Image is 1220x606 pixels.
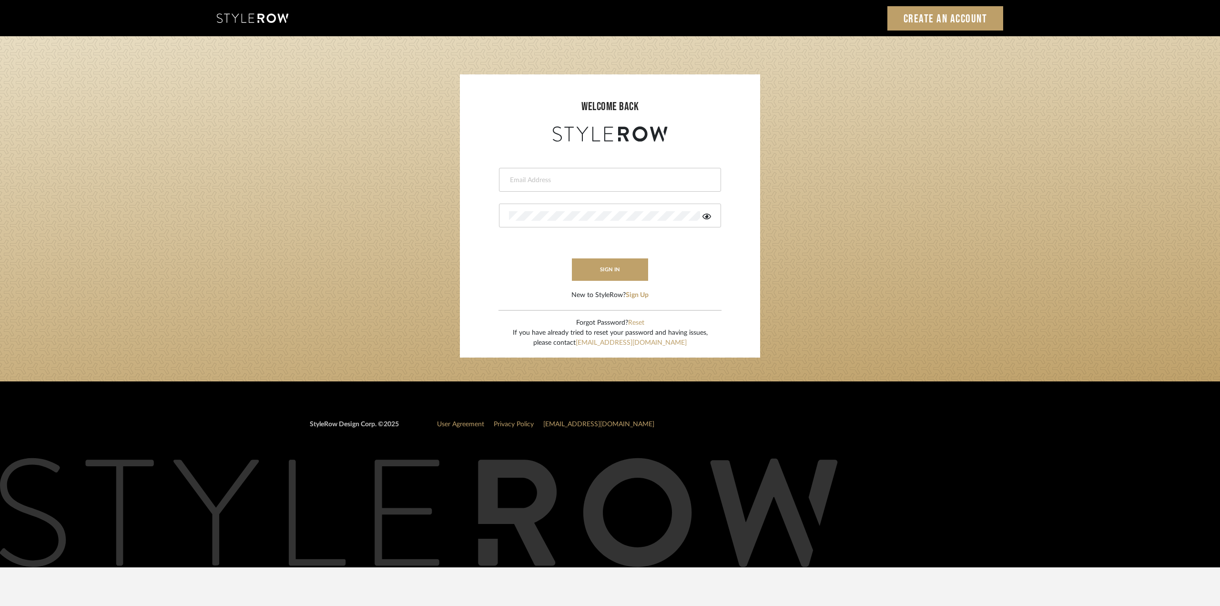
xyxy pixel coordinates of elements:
input: Email Address [509,175,709,185]
a: User Agreement [437,421,484,428]
button: Sign Up [626,290,649,300]
div: New to StyleRow? [571,290,649,300]
a: Create an Account [887,6,1004,31]
div: StyleRow Design Corp. ©2025 [310,420,399,437]
button: sign in [572,258,648,281]
button: Reset [628,318,644,328]
a: [EMAIL_ADDRESS][DOMAIN_NAME] [543,421,654,428]
a: Privacy Policy [494,421,534,428]
a: [EMAIL_ADDRESS][DOMAIN_NAME] [576,339,687,346]
div: If you have already tried to reset your password and having issues, please contact [513,328,708,348]
div: welcome back [469,98,751,115]
div: Forgot Password? [513,318,708,328]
